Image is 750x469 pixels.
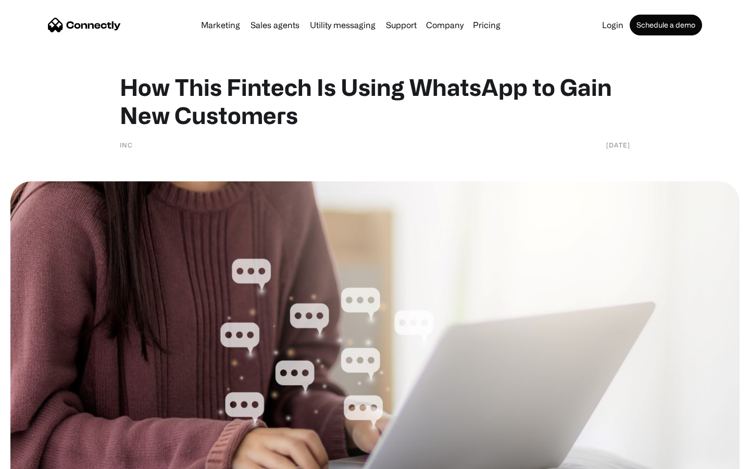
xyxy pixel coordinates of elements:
[598,21,628,29] a: Login
[21,451,63,465] ul: Language list
[630,15,702,35] a: Schedule a demo
[306,21,380,29] a: Utility messaging
[246,21,304,29] a: Sales agents
[10,451,63,465] aside: Language selected: English
[120,140,133,150] div: INC
[426,18,464,32] div: Company
[120,73,630,129] h1: How This Fintech Is Using WhatsApp to Gain New Customers
[606,140,630,150] div: [DATE]
[382,21,421,29] a: Support
[469,21,505,29] a: Pricing
[197,21,244,29] a: Marketing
